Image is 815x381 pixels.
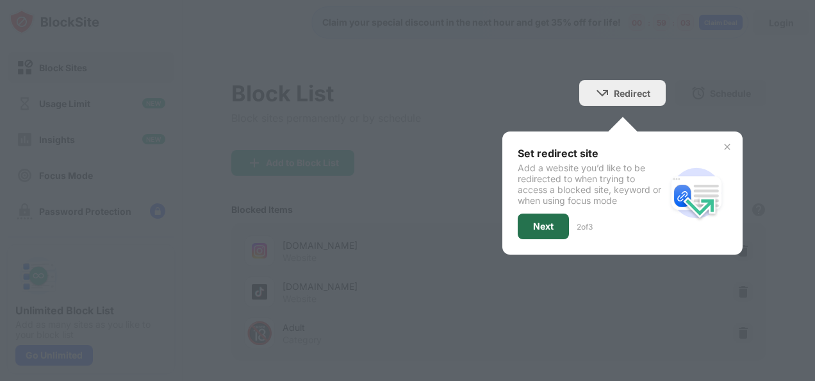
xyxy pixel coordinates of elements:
[518,147,666,160] div: Set redirect site
[666,162,727,224] img: redirect.svg
[577,222,593,232] div: 2 of 3
[518,162,666,206] div: Add a website you’d like to be redirected to when trying to access a blocked site, keyword or whe...
[533,221,554,232] div: Next
[722,142,732,152] img: x-button.svg
[614,88,650,99] div: Redirect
